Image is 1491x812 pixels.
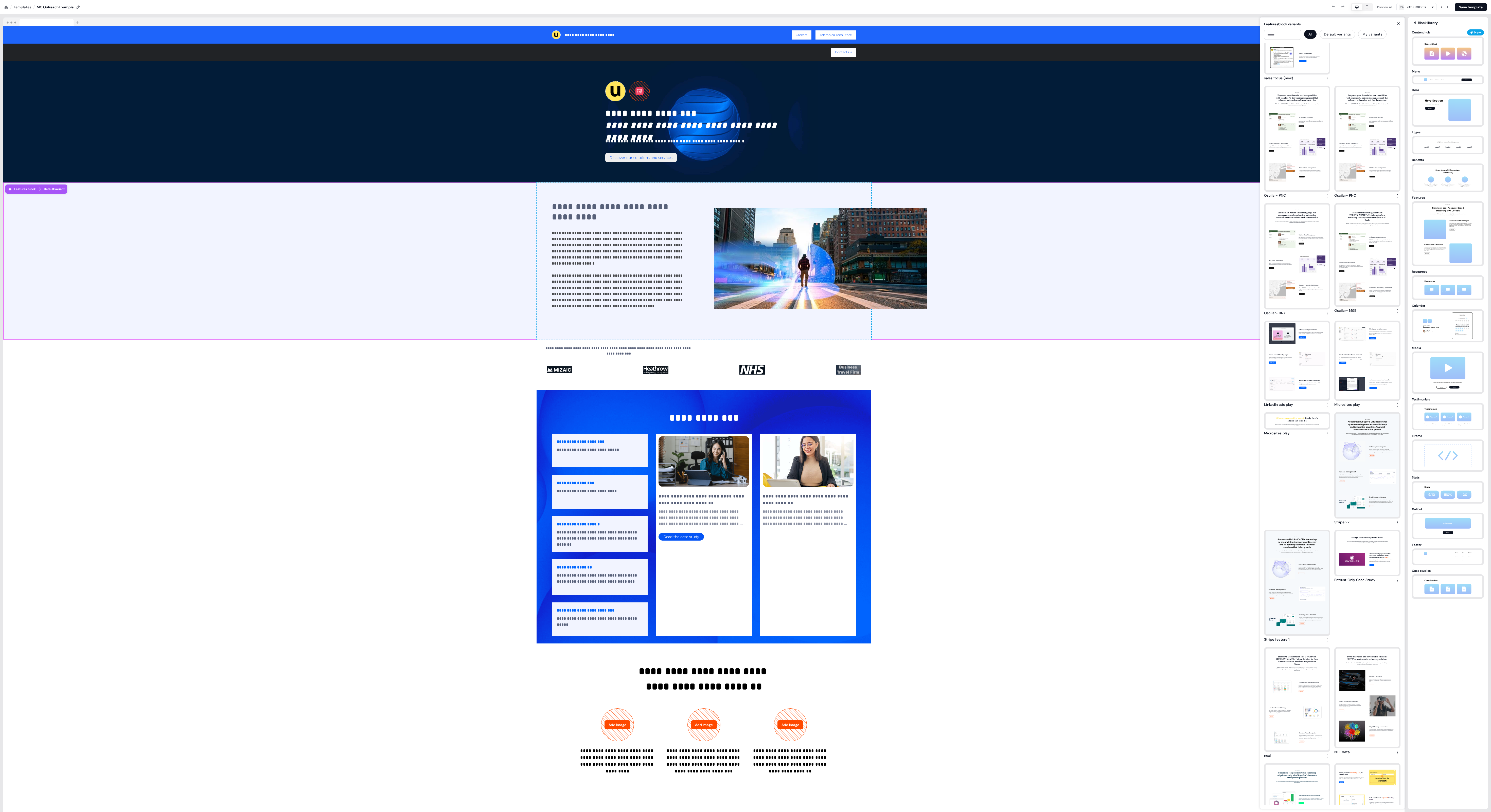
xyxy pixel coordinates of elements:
[1320,30,1355,39] button: Default variants
[33,4,35,10] div: /
[1412,542,1484,547] div: Footer
[1264,76,1293,82] div: sales focus (new)
[1412,303,1484,342] button: Calendarcalendar thumbnail preview
[1412,69,1484,84] button: Menumenu thumbnail preview
[1412,507,1484,512] div: Callout
[1412,568,1484,599] button: Case studiescaseStudies thumbnail preview
[1412,303,1484,308] div: Calendar
[1421,483,1475,502] img: stats thumbnail preview
[691,720,717,729] button: Add image
[1264,310,1286,317] div: Oscilar- BNY
[44,187,65,192] div: Default variant
[1421,576,1475,597] img: caseStudies thumbnail preview
[1421,277,1475,299] img: resources thumbnail preview
[1412,475,1484,480] div: Stats
[1264,193,1286,199] div: Oscilar- PNC
[1412,507,1484,539] button: Calloutcallout thumbnail preview
[1334,402,1360,408] div: Microsites play
[774,708,807,741] div: Add image
[1334,749,1350,755] div: NTT data
[1412,195,1484,200] div: Features
[547,360,572,380] img: Image
[1412,269,1484,300] button: Resourcesresources thumbnail preview
[706,30,856,40] div: CareersTelefonica Tech Store
[1412,29,1484,66] button: Content hubNewcontentHub thumbnail preview
[831,48,856,57] button: Contact us
[1412,87,1484,93] div: Hero
[763,436,854,487] img: Thumbnail image
[1421,203,1475,265] img: features thumbnail preview
[1334,321,1400,408] button: Select your target accountsChoose your target accounts using our built-in search engine, upload a...
[1412,157,1484,162] div: Benefits
[739,360,765,380] img: Image
[3,17,81,27] img: Browser topbar
[1334,86,1400,199] button: How it worksEmpower your financial service capabilities with seamless AI-driven risk management t...
[1334,520,1350,526] div: Stripe v2
[659,436,749,487] img: Thumbnail image
[1412,345,1484,394] button: Mediamedia thumbnail preview
[1334,308,1356,314] div: Oscilar- M&T
[1304,30,1317,39] button: All
[1421,353,1475,392] img: media thumbnail preview
[714,208,927,309] img: Image
[605,153,803,162] div: Discover our solutions and services
[601,708,634,741] div: Add image
[1421,77,1475,83] img: menu thumbnail preview
[1421,550,1475,564] img: footer thumbnail preview
[1264,412,1330,437] button: {{ hubspot.contact.first_name}},finally, there's a faster way to do 1:1Sync your target accounts ...
[1421,514,1475,538] img: callout thumbnail preview
[1264,22,1400,27] div: Features block variants
[1412,157,1484,192] button: Benefitsbenefits thumbnail preview
[1412,20,1484,25] div: Block library
[1264,647,1330,759] button: How it worksTransform Collaboration into Growth with [PERSON_NAME]'s Unique Solution for Law Firm...
[1264,637,1290,643] div: Stripe feature 1
[1412,69,1484,74] div: Menu
[1412,345,1484,350] div: Media
[1264,402,1293,408] div: LinkedIn ads play
[543,356,865,384] div: ImageImageImageImage
[1421,165,1475,191] img: benefits thumbnail preview
[659,533,704,541] button: Read the case study
[1264,203,1330,316] button: How it worksElevate BNY Mellon with cutting-edge risk management while optimizing onboarding deci...
[37,5,74,10] div: MC Outreach Example
[1421,404,1475,429] img: testimonials thumbnail preview
[1264,86,1330,199] button: How it worksEmpower your financial service capabilities with seamless AI-driven risk management t...
[1334,193,1356,199] div: Oscilar- PNC
[1412,195,1484,266] button: Featuresfeatures thumbnail preview
[605,720,630,729] button: Add image
[1412,433,1484,472] button: IFrameiframe thumbnail preview
[605,153,677,162] button: Discover our solutions and services
[1412,130,1484,154] button: LogoslogoClouds thumbnail preview
[1412,542,1484,565] button: Footerfooter thumbnail preview
[1407,5,1426,10] div: 241907813617
[1421,137,1475,153] img: logoClouds thumbnail preview
[1412,433,1484,438] div: IFrame
[687,708,720,741] div: Add image
[1264,753,1271,759] div: nexl
[1334,203,1400,314] button: How it worksTransform risk management with [PERSON_NAME]'s AI-driven platform, enhancing security...
[1421,311,1475,341] img: calendar thumbnail preview
[1412,87,1484,127] button: Herohero thumbnail preview
[1264,431,1290,437] div: Microsites play
[1412,30,1465,35] div: Content hub
[1358,30,1387,39] button: My variants
[14,5,31,10] a: Templates
[10,4,12,10] div: /
[815,30,856,40] button: Telefonica Tech Store
[1412,568,1484,573] div: Case studies
[777,720,803,729] button: Add image
[1264,530,1330,643] button: How it worksAccelerate HubSpot's CRM leadership by streamlining transaction efficiency and integr...
[1455,3,1487,11] button: Save template
[1264,321,1330,408] button: Select your target accountsChoose your target accounts using our built-in search engine, upload a...
[1412,397,1484,402] div: Testimonials
[1421,441,1475,470] img: iframe thumbnail preview
[1334,577,1375,583] div: Entrust Only Case Study
[1421,95,1475,125] img: hero thumbnail preview
[1474,30,1481,35] div: New
[1420,38,1476,64] img: contentHub thumbnail preview
[1334,412,1400,525] button: How it worksAccelerate HubSpot's CRM leadership by streamlining transaction efficiency and integr...
[1412,475,1484,504] button: Statsstats thumbnail preview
